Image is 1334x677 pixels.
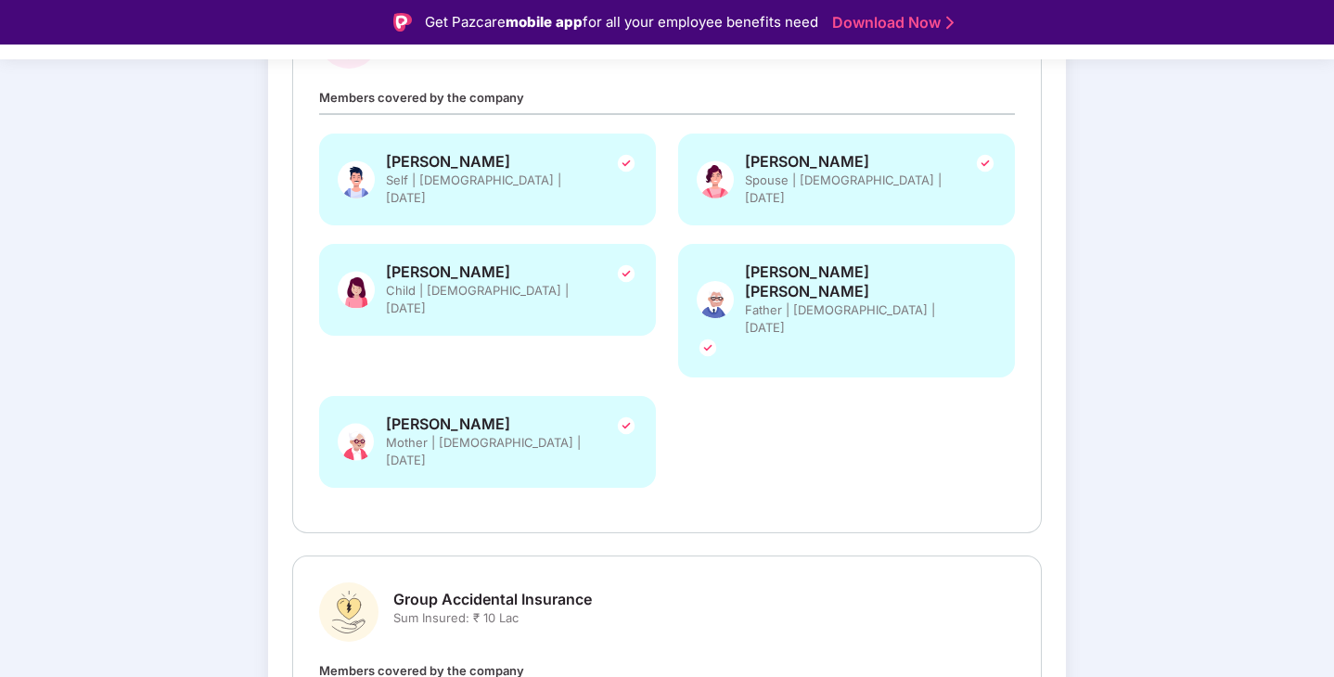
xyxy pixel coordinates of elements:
span: [PERSON_NAME] [386,415,590,434]
span: Spouse | [DEMOGRAPHIC_DATA] | [DATE] [745,172,949,207]
span: [PERSON_NAME] [PERSON_NAME] [745,262,975,301]
img: svg+xml;base64,PHN2ZyB4bWxucz0iaHR0cDovL3d3dy53My5vcmcvMjAwMC9zdmciIHhtbG5zOnhsaW5rPSJodHRwOi8vd3... [338,415,375,469]
img: svg+xml;base64,PHN2ZyBpZD0iU3BvdXNlX01hbGUiIHhtbG5zPSJodHRwOi8vd3d3LnczLm9yZy8yMDAwL3N2ZyIgeG1sbn... [338,152,375,207]
img: svg+xml;base64,PHN2ZyBpZD0iVGljay0yNHgyNCIgeG1sbnM9Imh0dHA6Ly93d3cudzMub3JnLzIwMDAvc3ZnIiB3aWR0aD... [697,337,719,359]
strong: mobile app [506,13,583,31]
span: Mother | [DEMOGRAPHIC_DATA] | [DATE] [386,434,590,469]
img: svg+xml;base64,PHN2ZyBpZD0iVGljay0yNHgyNCIgeG1sbnM9Imh0dHA6Ly93d3cudzMub3JnLzIwMDAvc3ZnIiB3aWR0aD... [615,415,637,437]
span: Members covered by the company [319,90,524,105]
img: Logo [393,13,412,32]
span: Child | [DEMOGRAPHIC_DATA] | [DATE] [386,282,590,317]
img: svg+xml;base64,PHN2ZyBpZD0iVGljay0yNHgyNCIgeG1sbnM9Imh0dHA6Ly93d3cudzMub3JnLzIwMDAvc3ZnIiB3aWR0aD... [974,152,996,174]
a: Download Now [832,13,948,32]
img: svg+xml;base64,PHN2ZyBpZD0iRmF0aGVyX0dyZXkiIHhtbG5zPSJodHRwOi8vd3d3LnczLm9yZy8yMDAwL3N2ZyIgeG1sbn... [697,262,734,337]
span: [PERSON_NAME] [386,262,590,282]
img: svg+xml;base64,PHN2ZyBpZD0iR3JvdXBfQWNjaWRlbnRhbF9JbnN1cmFuY2UiIGRhdGEtbmFtZT0iR3JvdXAgQWNjaWRlbn... [319,582,378,642]
span: Father | [DEMOGRAPHIC_DATA] | [DATE] [745,301,949,337]
img: Stroke [946,13,954,32]
img: svg+xml;base64,PHN2ZyBpZD0iU3BvdXNlX0ZlbWFsZSIgeG1sbnM9Imh0dHA6Ly93d3cudzMub3JnLzIwMDAvc3ZnIiB4bW... [338,262,375,317]
img: svg+xml;base64,PHN2ZyB4bWxucz0iaHR0cDovL3d3dy53My5vcmcvMjAwMC9zdmciIHhtbG5zOnhsaW5rPSJodHRwOi8vd3... [697,152,734,207]
span: [PERSON_NAME] [386,152,590,172]
span: Sum Insured: ₹ 10 Lac [393,609,592,627]
img: svg+xml;base64,PHN2ZyBpZD0iVGljay0yNHgyNCIgeG1sbnM9Imh0dHA6Ly93d3cudzMub3JnLzIwMDAvc3ZnIiB3aWR0aD... [615,262,637,285]
span: Self | [DEMOGRAPHIC_DATA] | [DATE] [386,172,590,207]
span: Group Accidental Insurance [393,590,592,609]
img: svg+xml;base64,PHN2ZyBpZD0iVGljay0yNHgyNCIgeG1sbnM9Imh0dHA6Ly93d3cudzMub3JnLzIwMDAvc3ZnIiB3aWR0aD... [615,152,637,174]
div: Get Pazcare for all your employee benefits need [425,11,818,33]
span: [PERSON_NAME] [745,152,949,172]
